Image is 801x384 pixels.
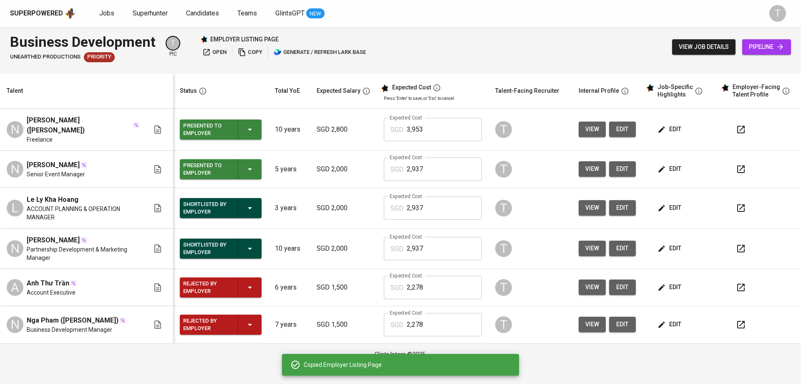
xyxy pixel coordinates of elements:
[659,282,681,292] span: edit
[609,280,636,295] button: edit
[495,200,512,216] div: T
[183,199,231,217] div: Shortlisted by Employer
[166,36,180,51] div: T
[616,319,629,330] span: edit
[749,42,784,52] span: pipeline
[317,320,370,330] p: SGD 1,500
[272,46,368,59] button: lark generate / refresh lark base
[585,282,599,292] span: view
[646,84,654,92] img: glints_star.svg
[10,32,156,52] div: Business Development
[275,282,303,292] p: 6 years
[656,161,685,177] button: edit
[274,48,282,56] img: lark
[275,244,303,254] p: 10 years
[390,320,403,330] p: SGD
[317,164,370,174] p: SGD 2,000
[659,319,681,330] span: edit
[7,86,23,96] div: Talent
[99,8,116,19] a: Jobs
[609,161,636,177] button: edit
[7,121,23,138] div: N
[616,203,629,213] span: edit
[180,315,262,335] button: Rejected by Employer
[585,203,599,213] span: view
[317,125,370,135] p: SGD 2,800
[585,243,599,254] span: view
[721,84,729,92] img: glints_star.svg
[275,8,325,19] a: GlintsGPT NEW
[27,245,139,262] span: Partnership Development & Marketing Manager
[390,283,403,293] p: SGD
[7,200,23,216] div: L
[656,200,685,216] button: edit
[119,317,126,324] img: magic_wand.svg
[275,164,303,174] p: 5 years
[275,86,300,96] div: Total YoE
[133,122,139,128] img: magic_wand.svg
[27,135,53,144] span: Freelance
[237,9,257,17] span: Teams
[180,159,262,179] button: Presented to Employer
[133,9,168,17] span: Superhunter
[317,203,370,213] p: SGD 2,000
[495,316,512,333] div: T
[27,170,85,178] span: Senior Event Manager
[10,7,76,20] a: Superpoweredapp logo
[659,243,681,254] span: edit
[579,161,606,177] button: view
[81,237,87,244] img: magic_wand.svg
[10,53,81,61] span: Unearthed Productions
[390,203,403,214] p: SGD
[769,5,786,22] div: T
[656,241,685,256] button: edit
[274,48,366,57] span: generate / refresh lark base
[609,241,636,256] button: edit
[27,115,132,135] span: [PERSON_NAME] ([PERSON_NAME])
[27,205,139,221] span: ACCOUNT PLANNING & OPERATION MANAGER
[657,84,693,98] div: Job-Specific Highlights
[317,244,370,254] p: SGD 2,000
[317,86,360,96] div: Expected Salary
[679,42,729,52] span: view job details
[180,198,262,218] button: Shortlisted by Employer
[236,46,264,59] button: copy
[27,288,76,297] span: Account Executive
[384,95,482,102] p: Press 'Enter' to save, or 'Esc' to cancel
[183,315,231,334] div: Rejected by Employer
[84,52,115,62] div: New Job received from Demand Team
[672,39,736,55] button: view job details
[579,122,606,137] button: view
[200,46,229,59] a: open
[238,48,262,57] span: copy
[579,200,606,216] button: view
[183,120,231,139] div: Presented to Employer
[390,125,403,135] p: SGD
[183,278,231,297] div: Rejected by Employer
[609,122,636,137] button: edit
[7,316,23,333] div: N
[27,278,69,288] span: Anh Thư Trần
[7,240,23,257] div: N
[65,7,76,20] img: app logo
[200,36,208,43] img: Glints Star
[275,320,303,330] p: 7 years
[186,8,221,19] a: Candidates
[99,9,114,17] span: Jobs
[659,203,681,213] span: edit
[27,315,118,326] span: Nga Pham ([PERSON_NAME])
[742,39,791,55] a: pipeline
[7,161,23,178] div: N
[585,319,599,330] span: view
[304,361,512,369] div: Copied Employer Listing Page
[237,8,259,19] a: Teams
[210,35,279,43] p: employer listing page
[166,36,180,58] div: pic
[495,86,559,96] div: Talent-Facing Recruiter
[27,195,78,205] span: Le Ly Kha Hoang
[616,282,629,292] span: edit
